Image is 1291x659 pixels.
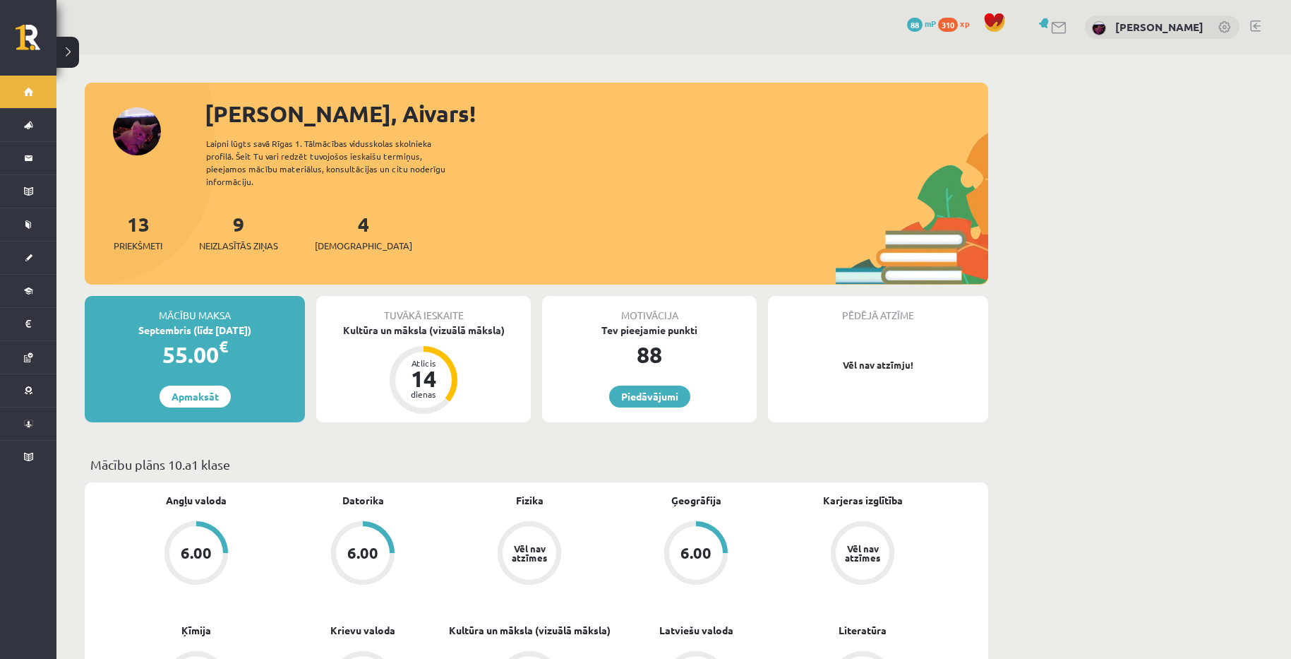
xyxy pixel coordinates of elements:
[85,323,305,338] div: Septembris (līdz [DATE])
[85,296,305,323] div: Mācību maksa
[402,359,445,367] div: Atlicis
[960,18,969,29] span: xp
[330,623,395,638] a: Krievu valoda
[680,545,711,561] div: 6.00
[907,18,923,32] span: 88
[542,296,757,323] div: Motivācija
[316,323,531,338] div: Kultūra un māksla (vizuālā māksla)
[85,338,305,372] div: 55.00
[205,97,988,131] div: [PERSON_NAME], Aivars!
[907,18,936,29] a: 88 mP
[113,521,280,588] a: 6.00
[90,455,983,474] p: Mācību plāns 10.a1 klase
[843,544,882,562] div: Vēl nav atzīmes
[671,493,721,508] a: Ģeogrāfija
[160,386,231,408] a: Apmaksāt
[839,623,887,638] a: Literatūra
[659,623,733,638] a: Latviešu valoda
[1115,20,1203,34] a: [PERSON_NAME]
[316,323,531,416] a: Kultūra un māksla (vizuālā māksla) Atlicis 14 dienas
[402,390,445,398] div: dienas
[16,25,56,60] a: Rīgas 1. Tālmācības vidusskola
[181,623,211,638] a: Ķīmija
[206,137,470,188] div: Laipni lūgts savā Rīgas 1. Tālmācības vidusskolas skolnieka profilā. Šeit Tu vari redzēt tuvojošo...
[114,211,162,253] a: 13Priekšmeti
[925,18,936,29] span: mP
[775,358,981,372] p: Vēl nav atzīmju!
[510,544,549,562] div: Vēl nav atzīmes
[938,18,958,32] span: 310
[938,18,976,29] a: 310 xp
[542,323,757,338] div: Tev pieejamie punkti
[315,211,412,253] a: 4[DEMOGRAPHIC_DATA]
[609,386,690,408] a: Piedāvājumi
[342,493,384,508] a: Datorika
[613,521,779,588] a: 6.00
[219,336,228,357] span: €
[181,545,212,561] div: 6.00
[402,367,445,390] div: 14
[199,211,278,253] a: 9Neizlasītās ziņas
[280,521,446,588] a: 6.00
[446,521,613,588] a: Vēl nav atzīmes
[199,239,278,253] span: Neizlasītās ziņas
[823,493,903,508] a: Karjeras izglītība
[542,338,757,372] div: 88
[768,296,988,323] div: Pēdējā atzīme
[315,239,412,253] span: [DEMOGRAPHIC_DATA]
[516,493,544,508] a: Fizika
[347,545,378,561] div: 6.00
[1092,21,1106,35] img: Aivars Brālis
[449,623,611,638] a: Kultūra un māksla (vizuālā māksla)
[316,296,531,323] div: Tuvākā ieskaite
[114,239,162,253] span: Priekšmeti
[166,493,227,508] a: Angļu valoda
[779,521,946,588] a: Vēl nav atzīmes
